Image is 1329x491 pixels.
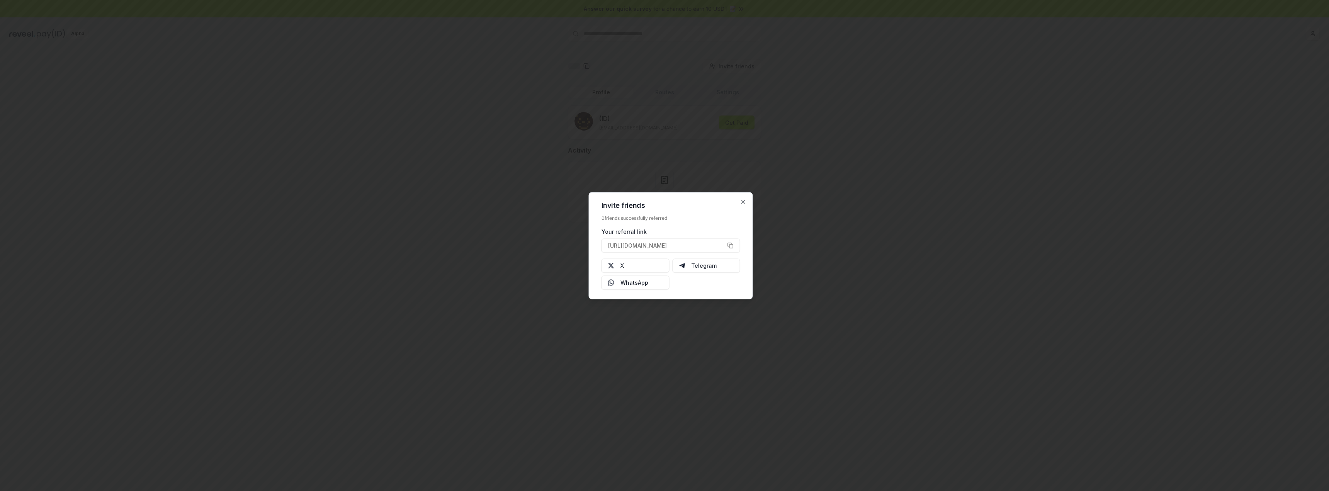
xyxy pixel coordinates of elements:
h2: Invite friends [602,202,740,209]
span: [URL][DOMAIN_NAME] [608,241,667,250]
button: X [602,258,670,272]
img: Telegram [679,262,685,268]
button: [URL][DOMAIN_NAME] [602,238,740,252]
img: Whatsapp [608,279,614,285]
button: WhatsApp [602,275,670,289]
img: X [608,262,614,268]
div: Your referral link [602,227,740,235]
button: Telegram [672,258,740,272]
div: 0 friends successfully referred [602,215,740,221]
